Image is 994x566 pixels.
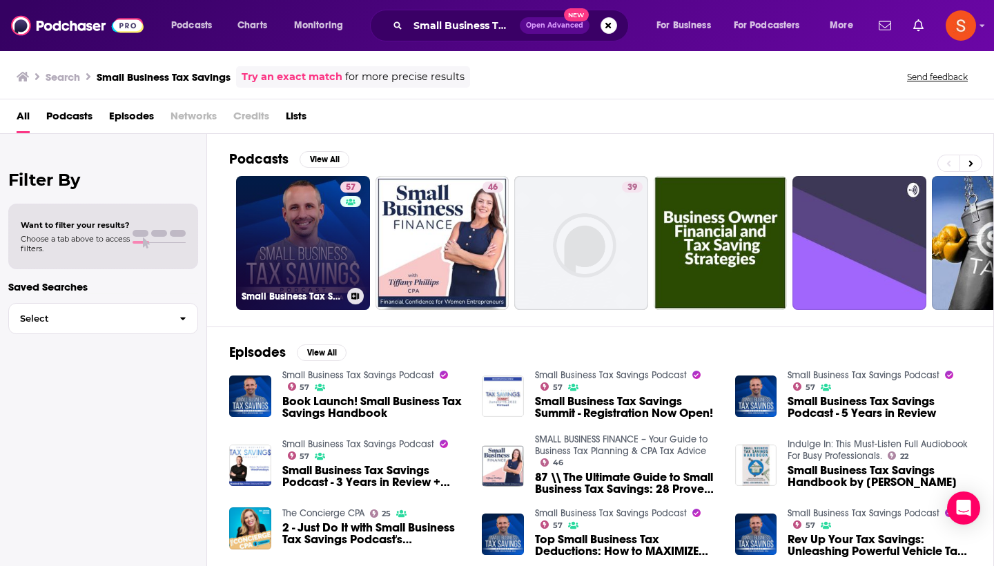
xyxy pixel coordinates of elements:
[408,14,520,37] input: Search podcasts, credits, & more...
[109,105,154,133] a: Episodes
[946,10,976,41] img: User Profile
[282,465,466,488] a: Small Business Tax Savings Podcast - 3 Years in Review + Promo
[229,150,349,168] a: PodcastsView All
[229,344,286,361] h2: Episodes
[17,105,30,133] a: All
[788,438,968,462] a: Indulge In: This Must-Listen Full Audiobook For Busy Professionals.
[535,396,719,419] a: Small Business Tax Savings Summit - Registration Now Open!
[282,522,466,545] a: 2 - Just Do It with Small Business Tax Savings Podcast's Mike Jesowshek
[482,445,524,487] img: 87 \\ The Ultimate Guide to Small Business Tax Savings: 28 Proven Techniques
[346,181,355,195] span: 57
[46,70,80,84] h3: Search
[946,10,976,41] span: Logged in as sadie76317
[46,105,92,133] a: Podcasts
[300,151,349,168] button: View All
[282,369,434,381] a: Small Business Tax Savings Podcast
[282,522,466,545] span: 2 - Just Do It with Small Business Tax Savings Podcast's [PERSON_NAME]
[535,433,708,457] a: SMALL BUSINESS FINANCE – Your Guide to Business Tax Planning & CPA Tax Advice
[97,70,231,84] h3: Small Business Tax Savings
[540,458,563,467] a: 46
[535,534,719,557] a: Top Small Business Tax Deductions: How to MAXIMIZE Savings
[229,507,271,549] img: 2 - Just Do It with Small Business Tax Savings Podcast's Mike Jesowshek
[482,375,524,418] img: Small Business Tax Savings Summit - Registration Now Open!
[483,182,503,193] a: 46
[535,369,687,381] a: Small Business Tax Savings Podcast
[482,514,524,556] img: Top Small Business Tax Deductions: How to MAXIMIZE Savings
[806,523,815,529] span: 57
[382,511,391,517] span: 25
[21,220,130,230] span: Want to filter your results?
[288,451,310,460] a: 57
[947,491,980,525] div: Open Intercom Messenger
[162,14,230,37] button: open menu
[229,375,271,418] img: Book Launch! Small Business Tax Savings Handbook
[553,523,563,529] span: 57
[788,396,971,419] a: Small Business Tax Savings Podcast - 5 Years in Review
[806,384,815,391] span: 57
[229,445,271,487] a: Small Business Tax Savings Podcast - 3 Years in Review + Promo
[370,509,391,518] a: 25
[300,384,309,391] span: 57
[229,150,289,168] h2: Podcasts
[735,514,777,556] img: Rev Up Your Tax Savings: Unleashing Powerful Vehicle Tax Strategies for Small Business Owners
[564,8,589,21] span: New
[788,507,939,519] a: Small Business Tax Savings Podcast
[903,71,972,83] button: Send feedback
[526,22,583,29] span: Open Advanced
[282,507,364,519] a: The Concierge CPA
[514,176,648,310] a: 39
[376,176,509,310] a: 46
[734,16,800,35] span: For Podcasters
[520,17,589,34] button: Open AdvancedNew
[888,451,908,460] a: 22
[171,16,212,35] span: Podcasts
[228,14,275,37] a: Charts
[735,445,777,487] img: Small Business Tax Savings Handbook by Mike Jesowshek
[535,507,687,519] a: Small Business Tax Savings Podcast
[535,471,719,495] a: 87 \\ The Ultimate Guide to Small Business Tax Savings: 28 Proven Techniques
[488,181,498,195] span: 46
[788,369,939,381] a: Small Business Tax Savings Podcast
[946,10,976,41] button: Show profile menu
[725,14,820,37] button: open menu
[242,69,342,85] a: Try an exact match
[340,182,361,193] a: 57
[300,453,309,460] span: 57
[11,12,144,39] a: Podchaser - Follow, Share and Rate Podcasts
[788,465,971,488] span: Small Business Tax Savings Handbook by [PERSON_NAME]
[8,280,198,293] p: Saved Searches
[286,105,306,133] a: Lists
[553,384,563,391] span: 57
[8,303,198,334] button: Select
[383,10,642,41] div: Search podcasts, credits, & more...
[627,181,637,195] span: 39
[622,182,643,193] a: 39
[345,69,465,85] span: for more precise results
[282,438,434,450] a: Small Business Tax Savings Podcast
[900,453,908,460] span: 22
[788,465,971,488] a: Small Business Tax Savings Handbook by Mike Jesowshek
[170,105,217,133] span: Networks
[9,314,168,323] span: Select
[735,375,777,418] img: Small Business Tax Savings Podcast - 5 Years in Review
[284,14,361,37] button: open menu
[788,534,971,557] span: Rev Up Your Tax Savings: Unleashing Powerful Vehicle Tax Strategies for Small Business Owners
[229,344,347,361] a: EpisodesView All
[282,396,466,419] a: Book Launch! Small Business Tax Savings Handbook
[288,382,310,391] a: 57
[8,170,198,190] h2: Filter By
